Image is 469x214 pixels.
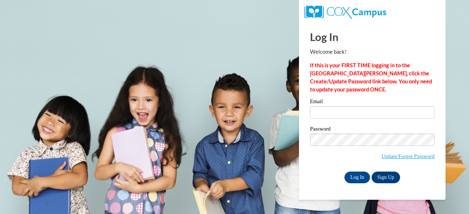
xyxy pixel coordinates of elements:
[310,62,432,93] strong: If this is your FIRST TIME logging in to the [GEOGRAPHIC_DATA][PERSON_NAME], click the Create/Upd...
[372,172,400,183] a: Sign Up
[344,172,370,183] input: Log In
[304,5,386,19] img: COX Campus
[304,8,386,15] a: COX Campus
[310,99,435,106] label: Email
[310,126,435,134] label: Password
[310,48,435,56] p: Welcome back!
[381,153,435,159] a: Update/Forgot Password
[310,29,435,44] h1: Log In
